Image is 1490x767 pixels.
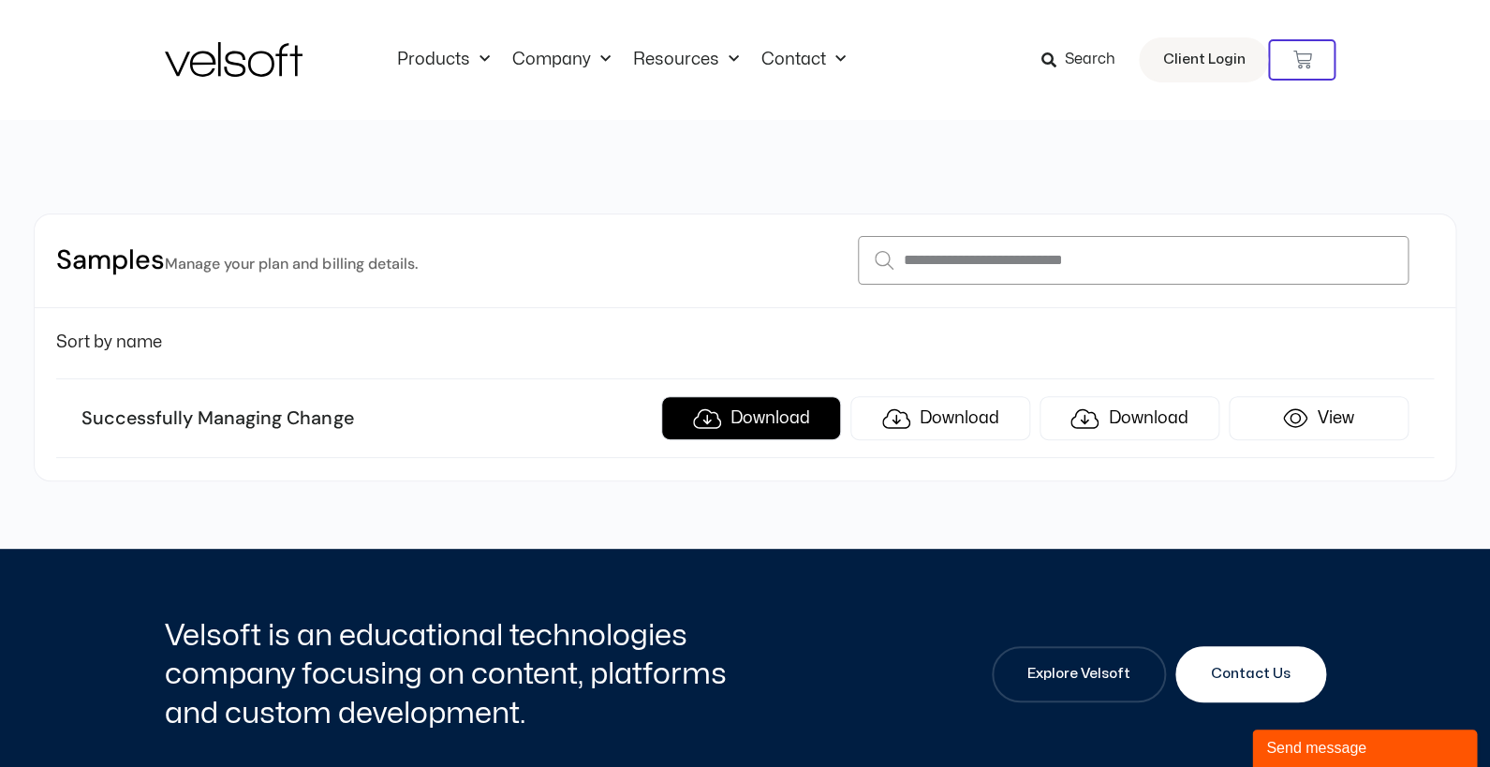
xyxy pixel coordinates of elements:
a: CompanyMenu Toggle [501,50,622,70]
span: Client Login [1162,48,1245,72]
a: Contact Us [1175,646,1326,702]
img: Velsoft Training Materials [165,42,302,77]
iframe: chat widget [1252,726,1481,767]
small: Manage your plan and billing details. [165,254,417,273]
a: Download [661,396,841,440]
a: Download [850,396,1030,440]
h2: Velsoft is an educational technologies company focusing on content, platforms and custom developm... [165,616,741,733]
span: Contact Us [1211,663,1291,686]
a: ProductsMenu Toggle [386,50,501,70]
h3: Successfully Managing Change [81,406,652,431]
span: Sort by name [56,334,162,350]
nav: Menu [386,50,857,70]
span: Explore Velsoft [1027,663,1130,686]
span: Search [1064,48,1114,72]
a: Download [1040,396,1219,440]
h2: Samples [56,243,417,279]
a: Explore Velsoft [992,646,1166,702]
a: Client Login [1139,37,1268,82]
a: Search [1040,44,1128,76]
a: View [1229,396,1409,440]
a: ContactMenu Toggle [750,50,857,70]
a: ResourcesMenu Toggle [622,50,750,70]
